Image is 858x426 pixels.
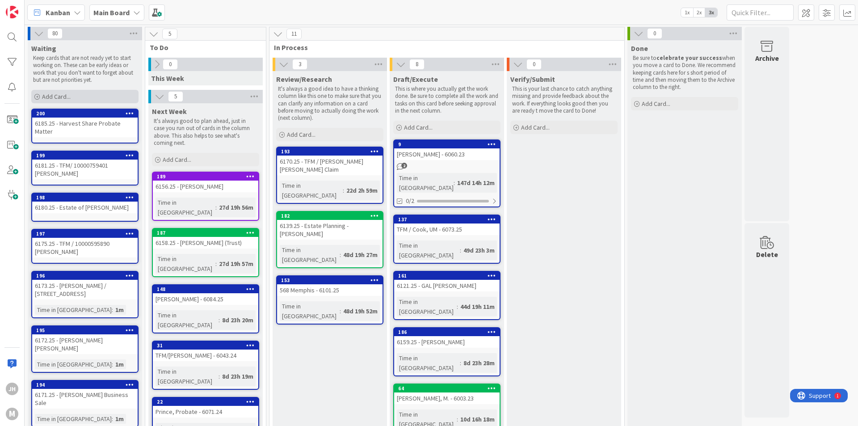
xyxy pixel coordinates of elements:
[277,284,383,296] div: 568 Memphis - 6101.25
[32,152,138,179] div: 1996181.25 - TFM/ 10000759401 [PERSON_NAME]
[756,249,778,260] div: Delete
[32,334,138,354] div: 6172.25 - [PERSON_NAME] [PERSON_NAME]
[341,306,380,316] div: 48d 19h 52m
[113,305,126,315] div: 1m
[280,301,340,321] div: Time in [GEOGRAPHIC_DATA]
[32,326,138,334] div: 195
[394,140,500,148] div: 9
[157,286,258,292] div: 148
[31,271,139,318] a: 1966173.25 - [PERSON_NAME] / [STREET_ADDRESS]Time in [GEOGRAPHIC_DATA]:1m
[156,254,215,274] div: Time in [GEOGRAPHIC_DATA]
[409,59,425,70] span: 8
[31,44,56,53] span: Waiting
[153,285,258,305] div: 148[PERSON_NAME] - 6084.25
[32,118,138,137] div: 6185.25 - Harvest Share Probate Matter
[36,110,138,117] div: 200
[157,342,258,349] div: 31
[340,306,341,316] span: :
[31,151,139,186] a: 1996181.25 - TFM/ 10000759401 [PERSON_NAME]
[217,259,256,269] div: 27d 19h 57m
[394,224,500,235] div: TFM / Cook, UM - 6073.25
[458,302,497,312] div: 44d 19h 11m
[163,156,191,164] span: Add Card...
[32,160,138,179] div: 6181.25 - TFM/ 10000759401 [PERSON_NAME]
[163,59,178,70] span: 0
[157,173,258,180] div: 189
[276,147,383,204] a: 1936170.25 - TFM / [PERSON_NAME] [PERSON_NAME] ClaimTime in [GEOGRAPHIC_DATA]:22d 2h 59m
[398,216,500,223] div: 137
[153,229,258,249] div: 1876158.25 - [PERSON_NAME] (Trust)
[340,250,341,260] span: :
[153,398,258,418] div: 22Prince, Probate - 6071.24
[32,202,138,213] div: 6180.25 - Estate of [PERSON_NAME]
[6,383,18,395] div: JH
[93,8,130,17] b: Main Board
[153,342,258,350] div: 31
[32,326,138,354] div: 1956172.25 - [PERSON_NAME] [PERSON_NAME]
[633,55,736,91] p: Be sure to when you move a card to Done. We recommend keeping cards here for s short period of ti...
[46,7,70,18] span: Kanban
[693,8,705,17] span: 2x
[36,273,138,279] div: 196
[157,230,258,236] div: 187
[36,382,138,388] div: 194
[286,29,302,39] span: 11
[460,358,461,368] span: :
[152,172,259,221] a: 1896156.25 - [PERSON_NAME]Time in [GEOGRAPHIC_DATA]:27d 19h 56m
[19,1,41,12] span: Support
[31,109,139,143] a: 2006185.25 - Harvest Share Probate Matter
[277,148,383,175] div: 1936170.25 - TFM / [PERSON_NAME] [PERSON_NAME] Claim
[393,215,500,264] a: 137TFM / Cook, UM - 6073.25Time in [GEOGRAPHIC_DATA]:49d 23h 3m
[32,152,138,160] div: 199
[394,272,500,280] div: 161
[36,194,138,201] div: 198
[32,272,138,299] div: 1966173.25 - [PERSON_NAME] / [STREET_ADDRESS]
[153,293,258,305] div: [PERSON_NAME] - 6084.25
[404,123,433,131] span: Add Card...
[6,6,18,18] img: Visit kanbanzone.com
[394,215,500,224] div: 137
[153,173,258,192] div: 1896156.25 - [PERSON_NAME]
[397,173,454,193] div: Time in [GEOGRAPHIC_DATA]
[31,325,139,373] a: 1956172.25 - [PERSON_NAME] [PERSON_NAME]Time in [GEOGRAPHIC_DATA]:1m
[32,272,138,280] div: 196
[152,284,259,333] a: 148[PERSON_NAME] - 6084.25Time in [GEOGRAPHIC_DATA]:8d 23h 20m
[681,8,693,17] span: 1x
[156,310,219,330] div: Time in [GEOGRAPHIC_DATA]
[157,399,258,405] div: 22
[397,297,457,316] div: Time in [GEOGRAPHIC_DATA]
[156,198,215,217] div: Time in [GEOGRAPHIC_DATA]
[35,359,112,369] div: Time in [GEOGRAPHIC_DATA]
[277,220,383,240] div: 6139.25 - Estate Planning - [PERSON_NAME]
[394,336,500,348] div: 6159.25 - [PERSON_NAME]
[215,202,217,212] span: :
[153,237,258,249] div: 6158.25 - [PERSON_NAME] (Trust)
[457,414,458,424] span: :
[31,229,139,264] a: 1976175.25 - TFM / 10000595890 [PERSON_NAME]
[281,213,383,219] div: 182
[280,245,340,265] div: Time in [GEOGRAPHIC_DATA]
[152,107,187,116] span: Next Week
[113,359,126,369] div: 1m
[150,43,255,52] span: To Do
[344,186,380,195] div: 22d 2h 59m
[394,140,500,160] div: 9[PERSON_NAME] - 6060.23
[32,110,138,137] div: 2006185.25 - Harvest Share Probate Matter
[647,28,662,39] span: 0
[398,273,500,279] div: 161
[454,178,455,188] span: :
[394,328,500,336] div: 186
[36,327,138,333] div: 195
[219,371,220,381] span: :
[36,231,138,237] div: 197
[217,202,256,212] div: 27d 19h 56m
[153,229,258,237] div: 187
[31,193,139,222] a: 1986180.25 - Estate of [PERSON_NAME]
[215,259,217,269] span: :
[277,212,383,240] div: 1826139.25 - Estate Planning - [PERSON_NAME]
[32,194,138,213] div: 1986180.25 - Estate of [PERSON_NAME]
[156,367,219,386] div: Time in [GEOGRAPHIC_DATA]
[35,305,112,315] div: Time in [GEOGRAPHIC_DATA]
[393,327,500,376] a: 1866159.25 - [PERSON_NAME]Time in [GEOGRAPHIC_DATA]:8d 23h 28m
[461,358,497,368] div: 8d 23h 28m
